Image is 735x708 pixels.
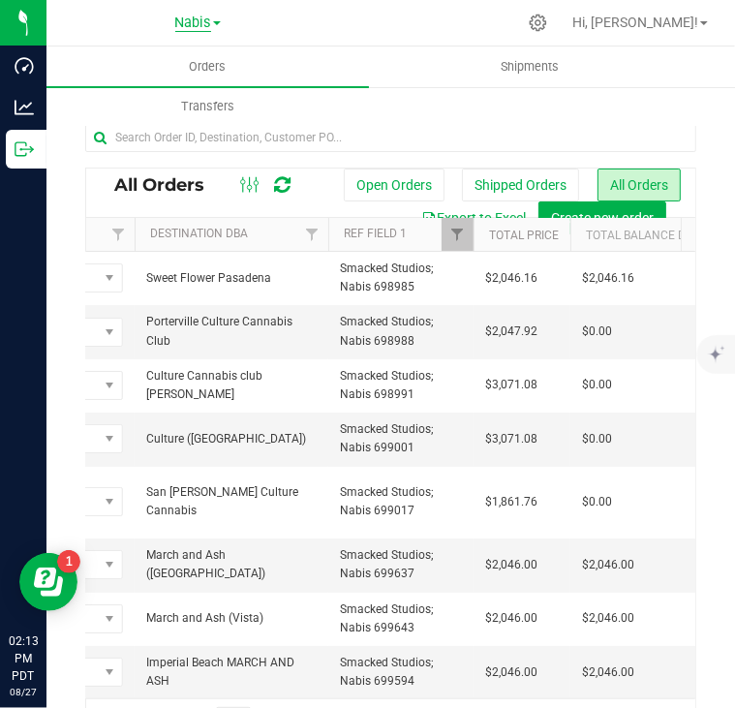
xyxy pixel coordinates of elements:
a: Orders [46,46,369,87]
span: Smacked Studios; Nabis 699643 [340,600,462,637]
button: All Orders [597,169,681,201]
span: Smacked Studios; Nabis 699637 [340,546,462,583]
a: Transfers [46,86,369,127]
button: Create new order [538,201,666,234]
a: Shipments [369,46,691,87]
span: Nabis [175,15,211,32]
span: $1,861.76 [485,493,537,511]
span: $3,071.08 [485,376,537,394]
button: Open Orders [344,169,444,201]
a: Destination DBA [150,227,248,240]
span: $2,046.16 [582,269,634,288]
a: Ref Field 1 [344,227,407,240]
span: Orders [164,58,253,76]
span: $2,046.00 [485,556,537,574]
span: Porterville Culture Cannabis Club [146,313,317,350]
span: Smacked Studios; Nabis 698991 [340,367,462,404]
span: $2,046.00 [582,663,634,682]
p: 02:13 PM PDT [9,632,38,685]
span: Smacked Studios; Nabis 698988 [340,313,462,350]
span: Smacked Studios; Nabis 699001 [340,420,462,457]
a: Filter [296,218,328,251]
span: Culture Cannabis club [PERSON_NAME] [146,367,317,404]
span: Smacked Studios; Nabis 698985 [340,260,462,296]
span: $2,047.92 [485,323,537,341]
iframe: Resource center [19,553,77,611]
span: $2,046.00 [582,609,634,628]
inline-svg: Outbound [15,139,34,159]
span: $0.00 [582,430,612,448]
span: $0.00 [582,376,612,394]
a: Total Price [489,229,559,242]
span: Smacked Studios; Nabis 699594 [340,654,462,691]
span: Imperial Beach MARCH AND ASH [146,654,317,691]
span: All Orders [114,174,224,196]
span: $2,046.00 [582,556,634,574]
inline-svg: Dashboard [15,56,34,76]
span: Sweet Flower Pasadena [146,269,317,288]
span: March and Ash ([GEOGRAPHIC_DATA]) [146,546,317,583]
span: Create new order [551,210,654,226]
inline-svg: Analytics [15,98,34,117]
span: Shipments [475,58,586,76]
a: Filter [103,218,135,251]
span: Culture ([GEOGRAPHIC_DATA]) [146,430,317,448]
iframe: Resource center unread badge [57,550,80,573]
span: March and Ash (Vista) [146,609,317,628]
span: San [PERSON_NAME] Culture Cannabis [146,483,317,520]
span: Hi, [PERSON_NAME]! [572,15,698,30]
span: $3,071.08 [485,430,537,448]
span: $2,046.00 [485,663,537,682]
span: $0.00 [582,323,612,341]
button: Shipped Orders [462,169,579,201]
input: Search Order ID, Destination, Customer PO... [85,123,696,152]
span: $2,046.00 [485,609,537,628]
span: Smacked Studios; Nabis 699017 [340,483,462,520]
span: $0.00 [582,493,612,511]
p: 08/27 [9,685,38,699]
div: Manage settings [526,14,550,32]
button: Export to Excel [409,201,538,234]
span: $2,046.16 [485,269,537,288]
a: Filter [442,218,474,251]
span: Transfers [155,98,260,115]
